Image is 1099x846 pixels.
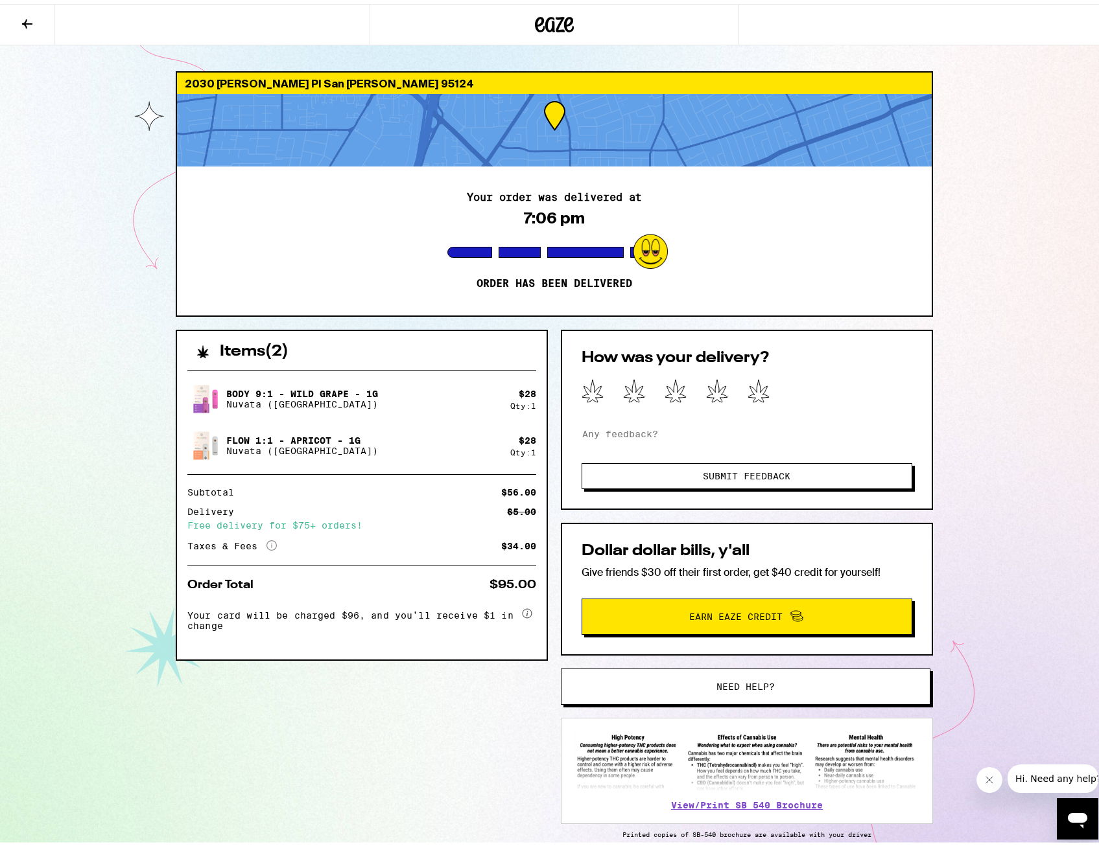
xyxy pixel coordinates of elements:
div: Qty: 1 [510,444,536,453]
div: $56.00 [501,484,536,493]
div: Order Total [187,575,263,587]
h2: Your order was delivered at [467,189,642,199]
img: Flow 1:1 - Apricot - 1g [187,424,224,460]
div: Delivery [187,503,243,512]
img: Body 9:1 - Wild Grape - 1g [187,377,224,413]
div: $95.00 [490,575,536,587]
button: Need help? [561,665,930,701]
p: Order has been delivered [477,273,632,286]
a: View/Print SB 540 Brochure [671,796,823,806]
div: Subtotal [187,484,243,493]
span: Your card will be charged $96, and you’ll receive $1 in change [187,602,519,627]
h2: How was your delivery? [582,347,912,362]
span: Hi. Need any help? [8,9,93,19]
div: 2030 [PERSON_NAME] Pl San [PERSON_NAME] 95124 [177,69,932,90]
iframe: Message from company [1008,760,1098,789]
img: SB 540 Brochure preview [574,727,919,788]
div: $ 28 [519,385,536,395]
p: Printed copies of SB-540 brochure are available with your driver [561,827,933,834]
div: Taxes & Fees [187,536,277,548]
p: Nuvata ([GEOGRAPHIC_DATA]) [226,442,378,452]
div: $5.00 [507,503,536,512]
div: 7:06 pm [524,205,585,223]
span: Earn Eaze Credit [689,608,783,617]
h2: Dollar dollar bills, y'all [582,540,912,555]
span: Need help? [716,678,775,687]
div: $ 28 [519,431,536,442]
iframe: Close message [976,763,1002,789]
h2: Items ( 2 ) [220,340,289,356]
input: Any feedback? [582,420,912,440]
button: Submit Feedback [582,459,912,485]
span: Submit Feedback [703,468,791,477]
p: Body 9:1 - Wild Grape - 1g [226,385,378,395]
div: Qty: 1 [510,398,536,406]
p: Give friends $30 off their first order, get $40 credit for yourself! [582,562,912,575]
p: Flow 1:1 - Apricot - 1g [226,431,378,442]
button: Earn Eaze Credit [582,595,912,631]
p: Nuvata ([GEOGRAPHIC_DATA]) [226,395,378,406]
iframe: Button to launch messaging window [1057,794,1098,836]
div: Free delivery for $75+ orders! [187,517,536,526]
div: $34.00 [501,538,536,547]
